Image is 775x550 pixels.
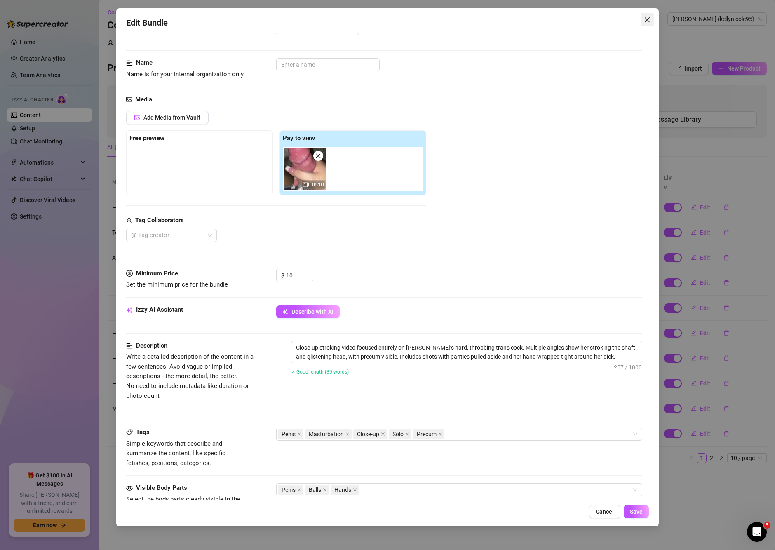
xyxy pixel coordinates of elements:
[126,429,133,436] span: tag
[126,496,240,532] span: Select the body parts clearly visible in the content. This helps [PERSON_NAME] AI suggest media a...
[747,522,767,542] iframe: Intercom live chat
[126,485,133,491] span: eye
[309,430,344,439] span: Masturbation
[312,182,325,188] span: 05:01
[345,432,350,436] span: close
[126,281,228,288] span: Set the minimum price for the bundle
[303,182,309,188] span: video-camera
[331,485,359,495] span: Hands
[276,58,380,71] input: Enter a name
[136,270,178,277] strong: Minimum Price
[136,428,150,436] strong: Tags
[283,134,315,142] strong: Pay to view
[353,488,357,492] span: close
[353,429,387,439] span: Close-up
[134,115,140,120] span: picture
[126,341,133,351] span: align-left
[334,485,351,494] span: Hands
[315,153,321,159] span: close
[126,111,209,124] button: Add Media from Vault
[641,16,654,23] span: Close
[284,148,326,190] div: 05:01
[135,216,184,224] strong: Tag Collaborators
[413,429,444,439] span: Precum
[389,429,411,439] span: Solo
[291,308,333,315] span: Describe with AI
[438,432,442,436] span: close
[136,484,187,491] strong: Visible Body Parts
[291,341,642,363] textarea: Close-up stroking video focused entirely on [PERSON_NAME]’s hard, throbbing trans cock. Multiple ...
[278,429,303,439] span: Penis
[381,432,385,436] span: close
[126,95,132,105] span: picture
[135,96,152,103] strong: Media
[764,522,770,529] span: 3
[641,13,654,26] button: Close
[297,432,301,436] span: close
[297,488,301,492] span: close
[405,432,409,436] span: close
[644,16,651,23] span: close
[136,59,153,66] strong: Name
[323,488,327,492] span: close
[589,505,620,518] button: Cancel
[417,430,437,439] span: Precum
[126,440,225,467] span: Simple keywords that describe and summarize the content, like specific fetishes, positions, categ...
[276,305,340,318] button: Describe with AI
[291,369,349,375] span: ✓ Good length (39 words)
[282,485,296,494] span: Penis
[309,485,321,494] span: Balls
[126,216,132,226] span: user
[624,505,649,518] button: Save
[357,430,379,439] span: Close-up
[136,342,167,349] strong: Description
[305,485,329,495] span: Balls
[282,430,296,439] span: Penis
[136,306,183,313] strong: Izzy AI Assistant
[284,148,326,190] img: media
[126,16,168,29] span: Edit Bundle
[596,508,614,515] span: Cancel
[630,508,643,515] span: Save
[126,58,133,68] span: align-left
[129,134,164,142] strong: Free preview
[126,269,133,279] span: dollar
[126,353,254,399] span: Write a detailed description of the content in a few sentences. Avoid vague or implied descriptio...
[126,71,244,78] span: Name is for your internal organization only
[392,430,404,439] span: Solo
[278,485,303,495] span: Penis
[305,429,352,439] span: Masturbation
[143,114,200,121] span: Add Media from Vault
